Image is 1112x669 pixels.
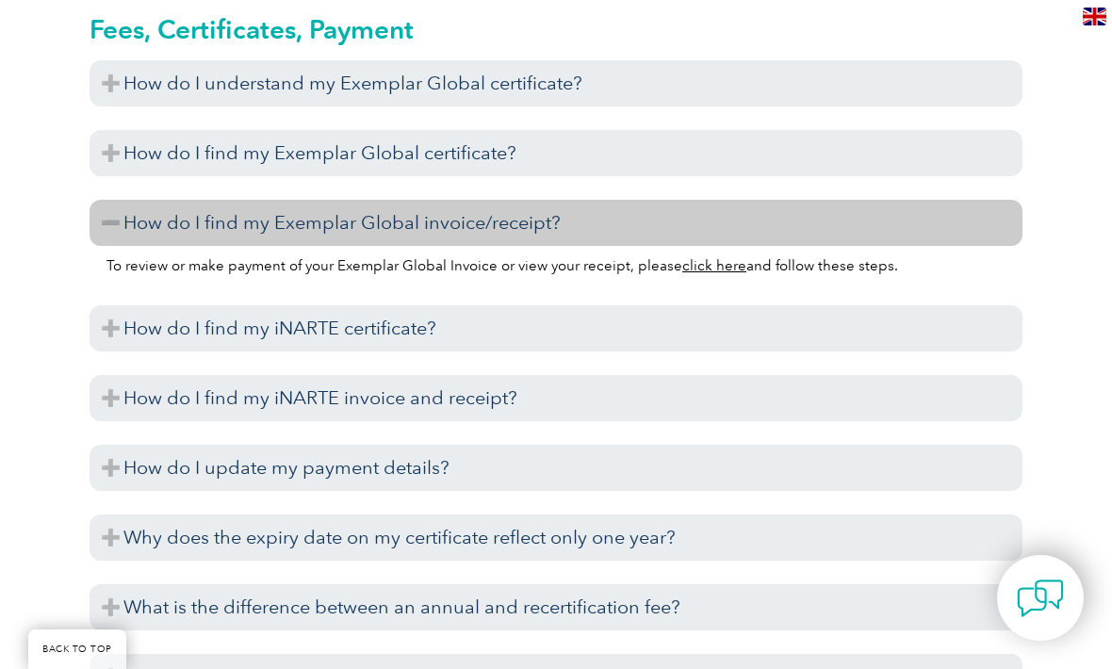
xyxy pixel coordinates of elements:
[90,130,1022,176] h3: How do I find my Exemplar Global certificate?
[90,375,1022,421] h3: How do I find my iNARTE invoice and receipt?
[90,584,1022,630] h3: What is the difference between an annual and recertification fee?
[682,257,746,274] a: click here
[90,60,1022,106] h3: How do I understand my Exemplar Global certificate?
[1083,8,1106,25] img: en
[106,255,1006,276] p: To review or make payment of your Exemplar Global Invoice or view your receipt, please and follow...
[90,445,1022,491] h3: How do I update my payment details?
[90,200,1022,246] h3: How do I find my Exemplar Global invoice/receipt?
[1017,575,1064,622] img: contact-chat.png
[90,305,1022,351] h3: How do I find my iNARTE certificate?
[28,629,126,669] a: BACK TO TOP
[90,514,1022,561] h3: Why does the expiry date on my certificate reflect only one year?
[90,14,1022,44] h2: Fees, Certificates, Payment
